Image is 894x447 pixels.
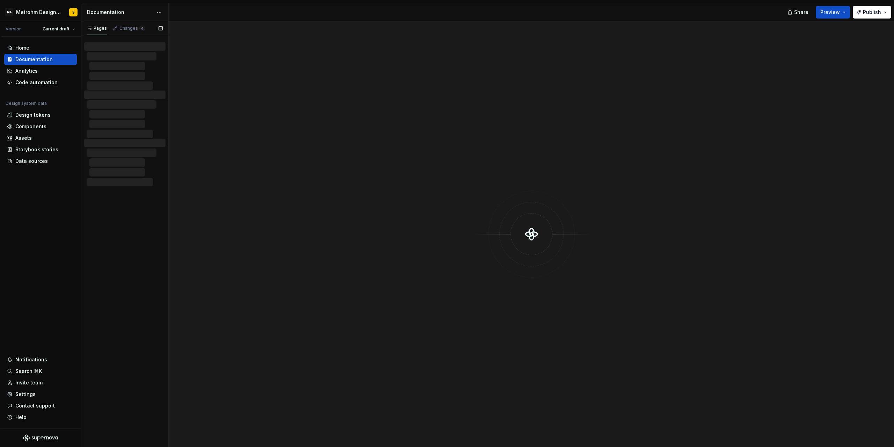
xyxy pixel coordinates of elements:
[15,158,48,165] div: Data sources
[15,402,55,409] div: Contact support
[4,109,77,121] a: Design tokens
[39,24,78,34] button: Current draft
[4,42,77,53] a: Home
[15,368,42,375] div: Search ⌘K
[4,132,77,144] a: Assets
[4,144,77,155] a: Storybook stories
[15,123,46,130] div: Components
[794,9,808,16] span: Share
[87,26,107,31] div: Pages
[23,434,58,441] svg: Supernova Logo
[1,5,80,20] button: MAMetrohm Design SystemS
[15,391,36,398] div: Settings
[4,366,77,377] button: Search ⌘K
[119,26,145,31] div: Changes
[15,146,58,153] div: Storybook stories
[6,101,47,106] div: Design system data
[820,9,840,16] span: Preview
[15,56,53,63] div: Documentation
[15,111,51,118] div: Design tokens
[4,65,77,77] a: Analytics
[15,44,29,51] div: Home
[4,54,77,65] a: Documentation
[87,9,153,16] div: Documentation
[15,67,38,74] div: Analytics
[139,26,145,31] span: 4
[15,379,43,386] div: Invite team
[16,9,61,16] div: Metrohm Design System
[4,400,77,411] button: Contact support
[816,6,850,19] button: Preview
[43,26,69,32] span: Current draft
[15,414,27,421] div: Help
[6,26,22,32] div: Version
[72,9,75,15] div: S
[853,6,891,19] button: Publish
[4,77,77,88] a: Code automation
[4,354,77,365] button: Notifications
[784,6,813,19] button: Share
[4,377,77,388] a: Invite team
[4,121,77,132] a: Components
[15,135,32,142] div: Assets
[5,8,13,16] div: MA
[15,356,47,363] div: Notifications
[4,156,77,167] a: Data sources
[15,79,58,86] div: Code automation
[863,9,881,16] span: Publish
[4,389,77,400] a: Settings
[4,412,77,423] button: Help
